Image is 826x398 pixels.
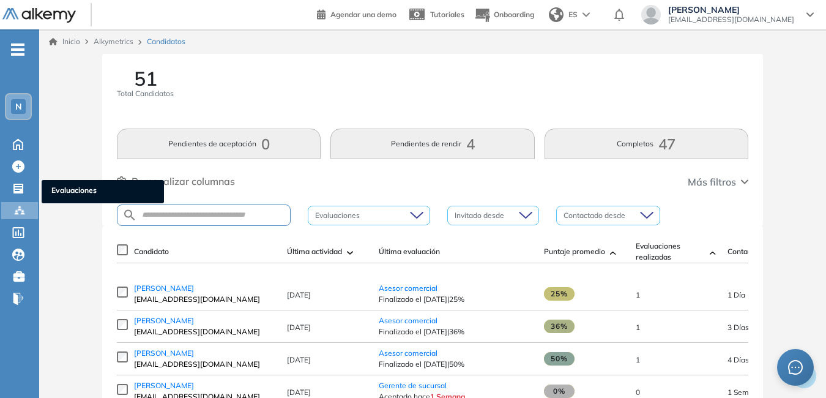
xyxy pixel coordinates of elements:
[134,348,275,359] a: [PERSON_NAME]
[379,381,447,390] a: Gerente de sucursal
[134,359,275,370] span: [EMAIL_ADDRESS][DOMAIN_NAME]
[710,251,716,255] img: [missing "en.ARROW_ALT" translation]
[727,323,749,332] span: 12-sep-2025
[134,283,194,293] span: [PERSON_NAME]
[668,5,794,15] span: [PERSON_NAME]
[788,360,803,375] span: message
[147,36,185,47] span: Candidatos
[134,246,169,257] span: Candidato
[636,323,640,332] span: 1
[379,359,532,370] span: Finalizado el [DATE] | 50%
[134,381,194,390] span: [PERSON_NAME]
[379,316,437,325] a: Asesor comercial
[317,6,396,21] a: Agendar una demo
[544,385,575,398] span: 0%
[430,10,464,19] span: Tutoriales
[544,352,575,366] span: 50%
[51,185,154,198] span: Evaluaciones
[549,7,564,22] img: world
[610,251,616,255] img: [missing "en.ARROW_ALT" translation]
[544,246,605,257] span: Puntaje promedio
[568,9,578,20] span: ES
[94,37,133,46] span: Alkymetrics
[117,129,321,159] button: Pendientes de aceptación0
[49,36,80,47] a: Inicio
[727,290,745,299] span: 13-sep-2025
[474,2,534,28] button: Onboarding
[636,388,640,397] span: 0
[2,8,76,23] img: Logo
[545,129,748,159] button: Completos47
[544,287,575,301] span: 25%
[494,10,534,19] span: Onboarding
[122,208,137,223] img: SEARCH_ALT
[134,348,194,358] span: [PERSON_NAME]
[134,315,275,326] a: [PERSON_NAME]
[117,174,235,189] button: Personalizar columnas
[330,129,534,159] button: Pendientes de rendir4
[134,316,194,325] span: [PERSON_NAME]
[582,12,590,17] img: arrow
[117,88,174,99] span: Total Candidatos
[727,355,749,364] span: 11-sep-2025
[636,241,704,263] span: Evaluaciones realizadas
[287,323,311,332] span: [DATE]
[544,320,575,333] span: 36%
[379,246,440,257] span: Última evaluación
[688,175,748,189] button: Más filtros
[11,48,24,51] i: -
[134,69,157,88] span: 51
[134,326,275,337] span: [EMAIL_ADDRESS][DOMAIN_NAME]
[727,388,762,397] span: 08-sep-2025
[727,246,781,257] span: Contacto desde
[287,355,311,364] span: [DATE]
[379,326,532,337] span: Finalizado el [DATE] | 36%
[668,15,794,24] span: [EMAIL_ADDRESS][DOMAIN_NAME]
[134,294,275,305] span: [EMAIL_ADDRESS][DOMAIN_NAME]
[15,102,22,111] span: N
[347,251,353,255] img: [missing "en.ARROW_ALT" translation]
[287,290,311,299] span: [DATE]
[134,380,275,391] a: [PERSON_NAME]
[132,174,235,189] span: Personalizar columnas
[636,290,640,299] span: 1
[379,283,437,293] a: Asesor comercial
[379,294,532,305] span: Finalizado el [DATE] | 25%
[636,355,640,364] span: 1
[134,283,275,294] a: [PERSON_NAME]
[688,175,736,189] span: Más filtros
[287,246,342,257] span: Última actividad
[379,348,437,358] a: Asesor comercial
[330,10,396,19] span: Agendar una demo
[287,388,311,397] span: [DATE]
